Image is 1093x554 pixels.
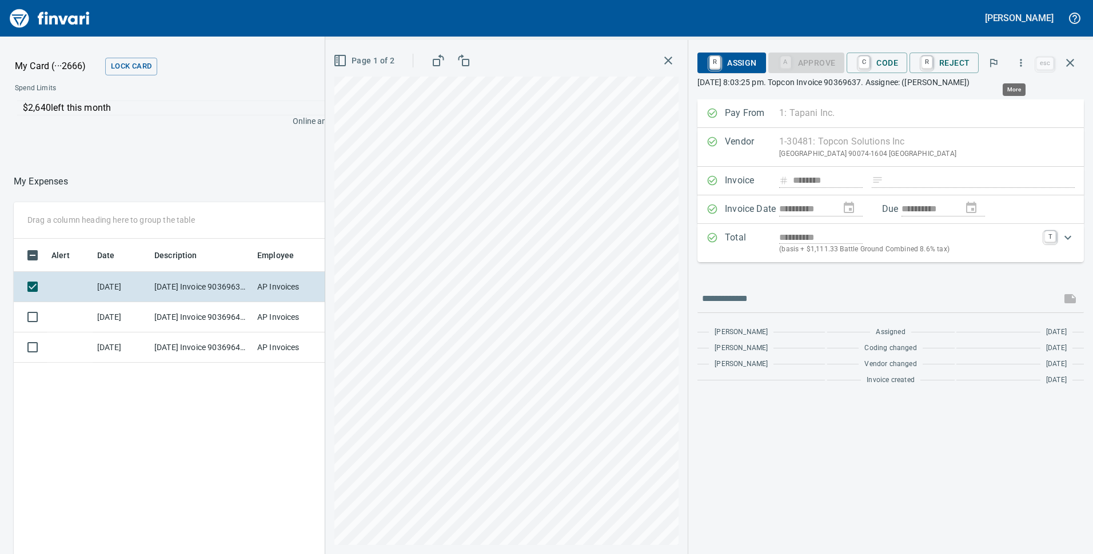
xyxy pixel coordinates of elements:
[105,58,157,75] button: Lock Card
[14,175,68,188] p: My Expenses
[981,50,1006,75] button: Flag
[150,272,253,302] td: [DATE] Invoice 90369637 from Topcon Solutions Inc (1-30481)
[331,50,399,71] button: Page 1 of 2
[859,56,869,69] a: C
[867,375,915,386] span: Invoice created
[876,327,905,338] span: Assigned
[715,359,768,370] span: [PERSON_NAME]
[1056,285,1084,312] span: This records your message into the invoice and notifies anyone mentioned
[93,332,150,363] td: [DATE]
[715,343,768,354] span: [PERSON_NAME]
[97,248,115,262] span: Date
[922,56,932,69] a: R
[51,248,85,262] span: Alert
[6,115,389,127] p: Online and foreign allowed
[864,343,916,354] span: Coding changed
[1036,57,1054,70] a: esc
[709,56,720,69] a: R
[707,53,756,73] span: Assign
[93,302,150,332] td: [DATE]
[23,101,381,115] p: $2,640 left this month
[14,175,68,188] nav: breadcrumb
[1046,375,1067,386] span: [DATE]
[779,244,1038,255] p: (basis + $1,111.33 Battle Ground Combined 8.6% tax)
[697,77,1084,88] p: [DATE] 8:03:25 pm. Topcon Invoice 90369637. Assignee: ([PERSON_NAME])
[93,272,150,302] td: [DATE]
[336,54,394,68] span: Page 1 of 2
[253,332,338,363] td: AP Invoices
[51,248,70,262] span: Alert
[7,5,93,32] img: Finvari
[257,248,309,262] span: Employee
[1044,231,1056,242] a: T
[253,302,338,332] td: AP Invoices
[768,57,845,67] div: Coding Required
[1046,327,1067,338] span: [DATE]
[715,327,768,338] span: [PERSON_NAME]
[725,231,779,255] p: Total
[15,83,221,94] span: Spend Limits
[97,248,130,262] span: Date
[253,272,338,302] td: AP Invoices
[257,248,294,262] span: Employee
[15,59,101,73] p: My Card (···2666)
[919,53,970,73] span: Reject
[154,248,197,262] span: Description
[856,53,898,73] span: Code
[111,60,151,73] span: Lock Card
[985,12,1054,24] h5: [PERSON_NAME]
[27,214,195,226] p: Drag a column heading here to group the table
[847,53,907,73] button: CCode
[982,9,1056,27] button: [PERSON_NAME]
[150,332,253,363] td: [DATE] Invoice 90369642 from Topcon Solutions Inc (1-30481)
[697,53,765,73] button: RAssign
[150,302,253,332] td: [DATE] Invoice 90369644 from Topcon Solutions Inc (1-30481)
[154,248,212,262] span: Description
[909,53,979,73] button: RReject
[864,359,916,370] span: Vendor changed
[1046,359,1067,370] span: [DATE]
[1046,343,1067,354] span: [DATE]
[697,224,1084,262] div: Expand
